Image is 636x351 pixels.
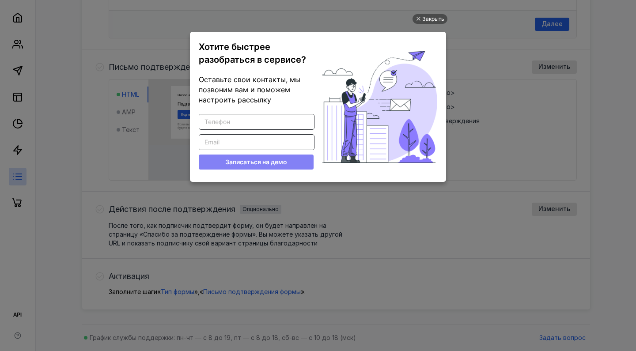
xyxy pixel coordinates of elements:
[57,86,276,100] span: Если вы не подписывались на эту рассылку, проигнорируйте письмо. Вы не будете подписаны на рассыл...
[422,14,444,24] div: Закрыть
[199,75,300,104] span: Оставьте свои контакты, мы позвоним вам и поможем настроить рассылку
[57,27,122,34] span: Название компании
[199,114,314,129] input: Телефон
[64,65,107,75] a: Подтвердить
[199,135,314,150] input: Email
[199,155,314,170] button: Записаться на демо
[199,42,306,65] span: Хотите быстрее разобраться в сервисе?
[57,44,256,54] span: Подтвердите подписку на рассылку, пожалуйста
